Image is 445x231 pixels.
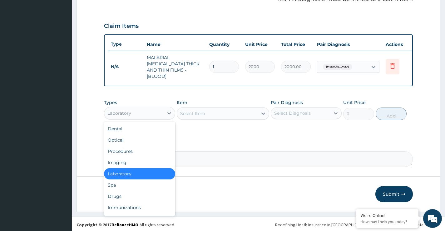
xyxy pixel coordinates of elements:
p: How may I help you today? [361,219,414,224]
th: Pair Diagnosis [314,38,383,51]
div: Minimize live chat window [102,3,117,18]
div: Others [104,213,175,224]
td: MALARIAL [MEDICAL_DATA] THICK AND THIN FILMS - [BLOOD] [144,51,206,83]
th: Total Price [278,38,314,51]
textarea: Type your message and hit 'Enter' [3,160,119,182]
label: Unit Price [343,99,366,106]
th: Actions [383,38,414,51]
div: Optical [104,134,175,146]
td: N/A [108,61,144,73]
th: Quantity [206,38,242,51]
div: Procedures [104,146,175,157]
span: [MEDICAL_DATA] [323,64,352,70]
button: Submit [375,186,413,202]
th: Unit Price [242,38,278,51]
img: d_794563401_company_1708531726252_794563401 [12,31,25,47]
div: Spa [104,179,175,191]
label: Types [104,100,117,105]
div: Laboratory [104,168,175,179]
label: Item [177,99,187,106]
h3: Claim Items [104,23,139,30]
div: Imaging [104,157,175,168]
div: Select Diagnosis [274,110,311,116]
strong: Copyright © 2017 . [77,222,140,228]
th: Name [144,38,206,51]
label: Pair Diagnosis [271,99,303,106]
div: Drugs [104,191,175,202]
div: Dental [104,123,175,134]
div: Laboratory [107,110,131,116]
div: Select Item [180,110,205,117]
div: We're Online! [361,213,414,218]
div: Redefining Heath Insurance in [GEOGRAPHIC_DATA] using Telemedicine and Data Science! [275,222,440,228]
span: We're online! [36,73,86,136]
a: RelianceHMO [111,222,138,228]
div: Immunizations [104,202,175,213]
th: Type [108,38,144,50]
button: Add [376,108,407,120]
div: Chat with us now [32,35,105,43]
label: Comment [104,143,413,148]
